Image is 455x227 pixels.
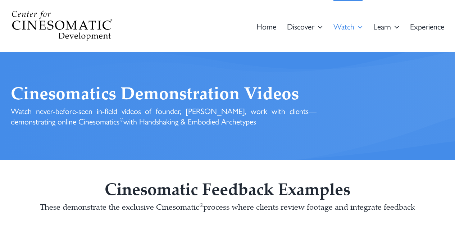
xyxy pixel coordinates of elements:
[373,22,391,30] span: Learn
[11,85,317,106] h1: Cine­so­mat­ics Demon­stra­tion Videos
[11,106,317,126] h3: Watch never-before-seen in-field videos of founder, [PERSON_NAME], work with clients—demonstratin...
[120,117,123,123] sup: ®
[200,203,203,208] sup: ®
[287,22,314,30] span: Dis­cov­er
[11,181,444,201] h2: Cine­so­mat­ic Feed­back Examples
[333,22,354,30] span: Watch
[256,22,276,30] span: Home
[11,203,444,213] h4: These demon­strate the exclu­sive Cine­so­mat­ic process where clients review footage and inte­gr...
[11,10,113,42] img: Center For Cinesomatic Development Logo
[410,22,444,30] span: Expe­ri­ence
